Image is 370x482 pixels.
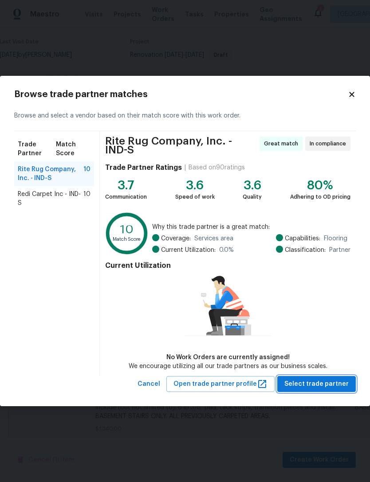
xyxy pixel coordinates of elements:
[113,236,141,241] text: Match Score
[285,246,326,255] span: Classification:
[105,181,147,190] div: 3.7
[83,165,91,183] span: 10
[83,190,91,208] span: 10
[277,376,356,392] button: Select trade partner
[18,165,83,183] span: Rite Rug Company, Inc. - IND-S
[290,181,350,190] div: 80%
[175,181,215,190] div: 3.6
[105,163,182,172] h4: Trade Partner Ratings
[175,192,215,201] div: Speed of work
[105,192,147,201] div: Communication
[152,223,350,231] span: Why this trade partner is a great match:
[182,163,189,172] div: |
[310,139,350,148] span: In compliance
[138,379,160,390] span: Cancel
[243,192,262,201] div: Quality
[173,379,268,390] span: Open trade partner profile
[166,376,275,392] button: Open trade partner profile
[264,139,302,148] span: Great match
[189,163,245,172] div: Based on 90 ratings
[329,246,350,255] span: Partner
[324,234,347,243] span: Flooring
[120,223,134,235] text: 10
[194,234,233,243] span: Services area
[105,261,350,270] h4: Current Utilization
[18,140,56,158] span: Trade Partner
[105,137,257,154] span: Rite Rug Company, Inc. - IND-S
[219,246,234,255] span: 0.0 %
[284,379,349,390] span: Select trade partner
[161,246,216,255] span: Current Utilization:
[290,192,350,201] div: Adhering to OD pricing
[56,140,91,158] span: Match Score
[129,353,327,362] div: No Work Orders are currently assigned!
[18,190,83,208] span: Redi Carpet Inc - IND-S
[129,362,327,371] div: We encourage utilizing all our trade partners as our business scales.
[161,234,191,243] span: Coverage:
[14,101,356,131] div: Browse and select a vendor based on their match score with this work order.
[134,376,164,392] button: Cancel
[14,90,348,99] h2: Browse trade partner matches
[285,234,320,243] span: Capabilities:
[243,181,262,190] div: 3.6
